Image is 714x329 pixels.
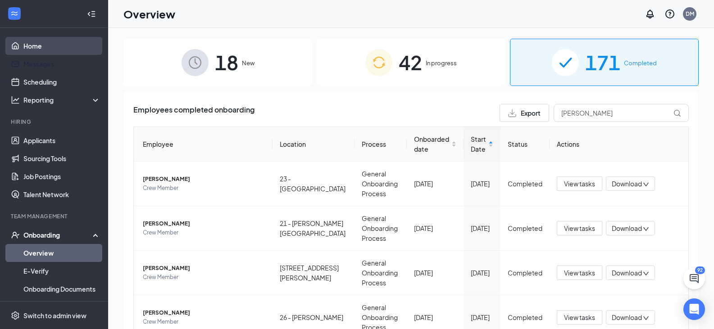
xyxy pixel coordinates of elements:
div: Team Management [11,212,99,220]
td: General Onboarding Process [355,206,407,251]
span: [PERSON_NAME] [143,219,265,228]
a: Onboarding Documents [23,280,100,298]
svg: Collapse [87,9,96,18]
svg: Analysis [11,95,20,104]
span: Crew Member [143,228,265,237]
span: Download [612,268,642,278]
div: Completed [508,179,542,189]
div: [DATE] [471,223,493,233]
div: [DATE] [471,312,493,322]
a: Scheduling [23,73,100,91]
div: Switch to admin view [23,311,86,320]
span: Download [612,313,642,322]
th: Status [500,127,550,162]
td: 23 - [GEOGRAPHIC_DATA] [273,162,355,206]
span: In progress [426,59,457,68]
div: [DATE] [471,268,493,278]
div: [DATE] [471,179,493,189]
span: Crew Member [143,184,265,193]
th: Actions [550,127,688,162]
svg: QuestionInfo [664,9,675,19]
div: 92 [695,266,705,274]
div: Completed [508,312,542,322]
a: E-Verify [23,262,100,280]
span: View tasks [564,268,595,278]
button: Export [500,104,549,122]
th: Location [273,127,355,162]
span: down [643,181,649,188]
input: Search by Name, Job Posting, or Process [554,104,689,122]
a: Job Postings [23,167,100,185]
a: Home [23,37,100,55]
span: View tasks [564,312,595,322]
th: Process [355,127,407,162]
div: Completed [508,223,542,233]
span: 18 [215,47,238,78]
a: Sourcing Tools [23,149,100,167]
span: Download [612,179,642,189]
svg: Notifications [645,9,655,19]
div: [DATE] [414,223,456,233]
a: Overview [23,244,100,262]
span: New [242,59,255,68]
svg: Settings [11,311,20,320]
span: Start Date [471,134,487,154]
button: View tasks [557,266,602,280]
svg: ChatActive [689,273,700,284]
span: Export [521,110,541,116]
div: Reporting [23,95,101,104]
button: View tasks [557,310,602,324]
td: General Onboarding Process [355,162,407,206]
span: down [643,270,649,277]
a: Talent Network [23,185,100,203]
button: View tasks [557,221,602,235]
div: [DATE] [414,179,456,189]
span: Crew Member [143,273,265,282]
span: [PERSON_NAME] [143,308,265,317]
td: [STREET_ADDRESS][PERSON_NAME] [273,251,355,295]
td: 21 - [PERSON_NAME][GEOGRAPHIC_DATA] [273,206,355,251]
div: Onboarding [23,230,93,239]
span: [PERSON_NAME] [143,264,265,273]
span: [PERSON_NAME] [143,175,265,184]
a: Messages [23,55,100,73]
span: 42 [399,47,422,78]
span: down [643,315,649,321]
span: View tasks [564,179,595,189]
svg: UserCheck [11,230,20,239]
a: Applicants [23,131,100,149]
h1: Overview [123,6,175,22]
div: Open Intercom Messenger [683,298,705,320]
a: Activity log [23,298,100,316]
svg: WorkstreamLogo [10,9,19,18]
span: View tasks [564,223,595,233]
span: Completed [624,59,657,68]
button: View tasks [557,176,602,191]
div: DM [686,10,694,18]
th: Employee [134,127,273,162]
div: Completed [508,268,542,278]
span: Download [612,224,642,233]
span: 171 [585,47,620,78]
span: Onboarded date [414,134,450,154]
div: [DATE] [414,268,456,278]
button: ChatActive [683,268,705,289]
div: Hiring [11,118,99,126]
span: Employees completed onboarding [133,104,255,122]
span: Crew Member [143,317,265,326]
th: Onboarded date [407,127,464,162]
div: [DATE] [414,312,456,322]
span: down [643,226,649,232]
td: General Onboarding Process [355,251,407,295]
